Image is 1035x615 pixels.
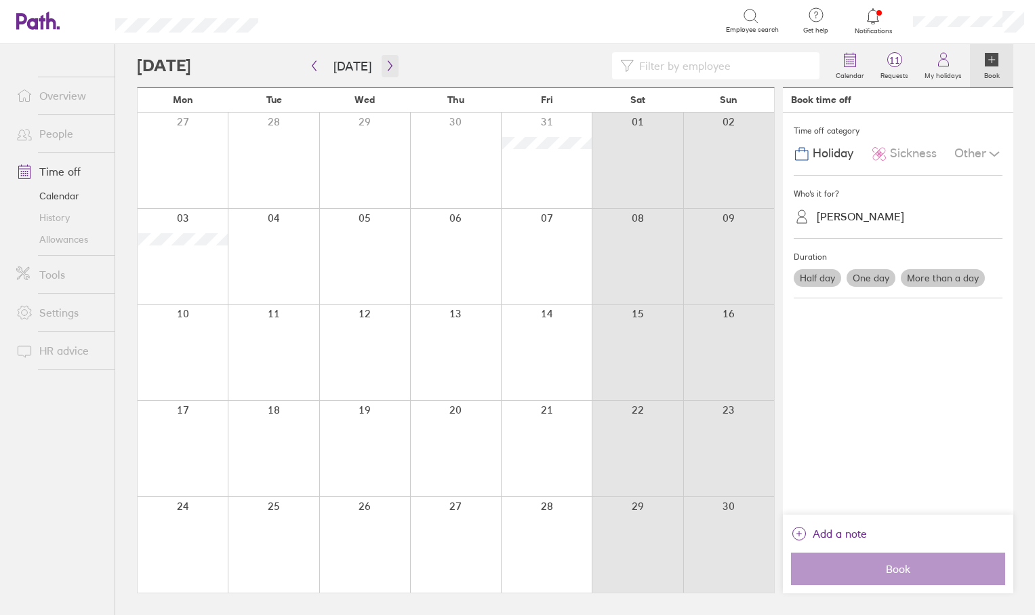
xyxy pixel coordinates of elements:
label: Requests [872,68,916,80]
span: 11 [872,55,916,66]
a: Calendar [5,185,115,207]
span: Sickness [890,146,937,161]
a: Notifications [851,7,895,35]
a: Time off [5,158,115,185]
span: Tue [266,94,282,105]
a: History [5,207,115,229]
div: Other [954,141,1002,167]
button: [DATE] [323,55,382,77]
span: Add a note [813,523,867,544]
span: Sat [630,94,645,105]
div: Duration [794,247,1002,267]
button: Add a note [791,523,867,544]
span: Get help [794,26,838,35]
span: Employee search [726,26,779,34]
span: Fri [541,94,553,105]
a: Tools [5,261,115,288]
span: Mon [173,94,193,105]
div: [PERSON_NAME] [817,210,904,223]
a: Book [970,44,1013,87]
button: Book [791,553,1005,585]
label: More than a day [901,269,985,287]
div: Search [295,14,329,26]
div: Who's it for? [794,184,1002,204]
a: My holidays [916,44,970,87]
a: Allowances [5,229,115,250]
span: Holiday [813,146,853,161]
div: Time off category [794,121,1002,141]
span: Sun [720,94,737,105]
span: Wed [354,94,375,105]
label: Book [976,68,1008,80]
span: Book [800,563,996,575]
div: Book time off [791,94,851,105]
a: 11Requests [872,44,916,87]
a: Overview [5,82,115,109]
a: HR advice [5,337,115,364]
span: Notifications [851,27,895,35]
label: Calendar [828,68,872,80]
a: People [5,120,115,147]
span: Thu [447,94,464,105]
label: One day [847,269,895,287]
a: Settings [5,299,115,326]
label: My holidays [916,68,970,80]
input: Filter by employee [634,53,811,79]
a: Calendar [828,44,872,87]
label: Half day [794,269,841,287]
